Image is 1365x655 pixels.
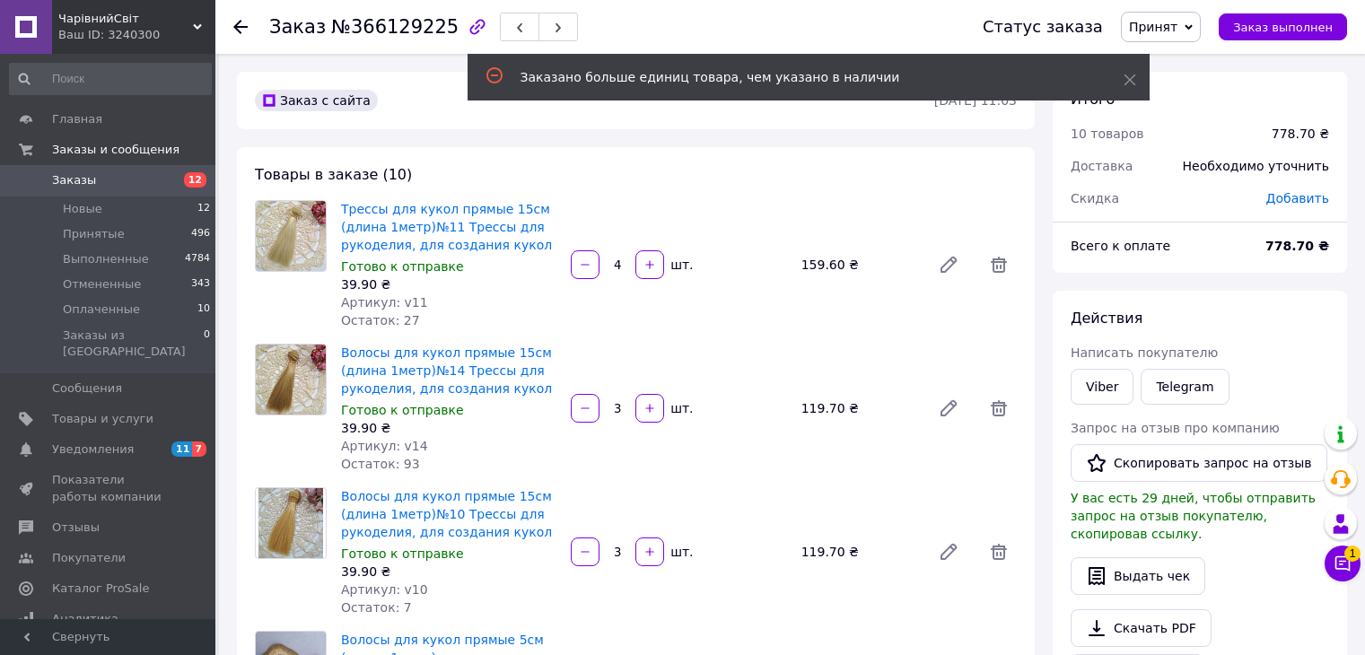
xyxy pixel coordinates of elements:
[1325,546,1361,581] button: Чат с покупателем1
[1141,369,1229,405] a: Telegram
[1071,127,1144,141] span: 10 товаров
[1071,557,1205,595] button: Выдать чек
[185,251,210,267] span: 4784
[52,111,102,127] span: Главная
[1266,191,1329,205] span: Добавить
[1265,239,1329,253] b: 778.70 ₴
[58,27,215,43] div: Ваш ID: 3240300
[1071,239,1170,253] span: Всего к оплате
[331,16,459,38] span: №366129225
[341,313,420,327] span: Остаток: 27
[341,275,556,293] div: 39.90 ₴
[341,345,552,396] a: Волосы для кукол прямые 15см (длина 1метр)№14 Трессы для рукоделия, для создания кукол
[341,439,428,453] span: Артикул: v14
[931,534,967,570] a: Редактировать
[1071,421,1280,435] span: Запрос на отзыв про компанию
[191,226,210,242] span: 496
[52,441,134,458] span: Уведомления
[63,226,125,242] span: Принятые
[63,301,140,318] span: Оплаченные
[52,611,118,627] span: Аналитика
[52,472,166,504] span: Показатели работы компании
[931,390,967,426] a: Редактировать
[666,543,695,561] div: шт.
[666,256,695,274] div: шт.
[1129,20,1177,34] span: Принят
[931,247,967,283] a: Редактировать
[341,563,556,581] div: 39.90 ₴
[256,201,326,271] img: Трессы для кукол прямые 15см (длина 1метр)№11 Трессы для рукоделия, для создания кукол
[341,403,464,417] span: Готово к отправке
[981,390,1017,426] span: Удалить
[794,396,923,421] div: 119.70 ₴
[63,276,141,293] span: Отмененные
[521,68,1079,86] div: Заказано больше единиц товара, чем указано в наличии
[794,252,923,277] div: 159.60 ₴
[341,457,420,471] span: Остаток: 93
[1071,310,1142,327] span: Действия
[63,327,204,360] span: Заказы из [GEOGRAPHIC_DATA]
[233,18,248,36] div: Вернуться назад
[63,201,102,217] span: Новые
[983,18,1103,36] div: Статус заказа
[1071,191,1119,205] span: Скидка
[341,600,412,615] span: Остаток: 7
[171,441,192,457] span: 11
[9,63,212,95] input: Поиск
[1071,159,1133,173] span: Доставка
[1071,444,1327,482] button: Скопировать запрос на отзыв
[341,259,464,274] span: Готово к отправке
[1071,491,1316,541] span: У вас есть 29 дней, чтобы отправить запрос на отзыв покупателю, скопировав ссылку.
[794,539,923,564] div: 119.70 ₴
[1071,609,1212,647] a: Скачать PDF
[341,419,556,437] div: 39.90 ₴
[58,11,193,27] span: ЧарівнийСвіт
[269,16,326,38] span: Заказ
[341,546,464,561] span: Готово к отправке
[52,550,126,566] span: Покупатели
[191,276,210,293] span: 343
[52,411,153,427] span: Товары и услуги
[256,345,326,415] img: Волосы для кукол прямые 15см (длина 1метр)№14 Трессы для рукоделия, для создания кукол
[666,399,695,417] div: шт.
[63,251,149,267] span: Выполненные
[341,202,552,252] a: Трессы для кукол прямые 15см (длина 1метр)№11 Трессы для рукоделия, для создания кукол
[1172,146,1340,186] div: Необходимо уточнить
[1272,125,1329,143] div: 778.70 ₴
[197,201,210,217] span: 12
[258,488,323,558] img: Волосы для кукол прямые 15см (длина 1метр)№10 Трессы для рукоделия, для создания кукол
[197,301,210,318] span: 10
[255,166,412,183] span: Товары в заказе (10)
[341,489,552,539] a: Волосы для кукол прямые 15см (длина 1метр)№10 Трессы для рукоделия, для создания кукол
[52,380,122,397] span: Сообщения
[1344,546,1361,562] span: 1
[341,582,428,597] span: Артикул: v10
[1071,369,1133,405] a: Viber
[255,90,378,111] div: Заказ с сайта
[52,142,179,158] span: Заказы и сообщения
[192,441,206,457] span: 7
[52,520,100,536] span: Отзывы
[981,534,1017,570] span: Удалить
[52,581,149,597] span: Каталог ProSale
[204,327,210,360] span: 0
[1233,21,1333,34] span: Заказ выполнен
[52,172,96,188] span: Заказы
[1219,13,1347,40] button: Заказ выполнен
[1071,345,1218,360] span: Написать покупателю
[184,172,206,188] span: 12
[981,247,1017,283] span: Удалить
[341,295,428,310] span: Артикул: v11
